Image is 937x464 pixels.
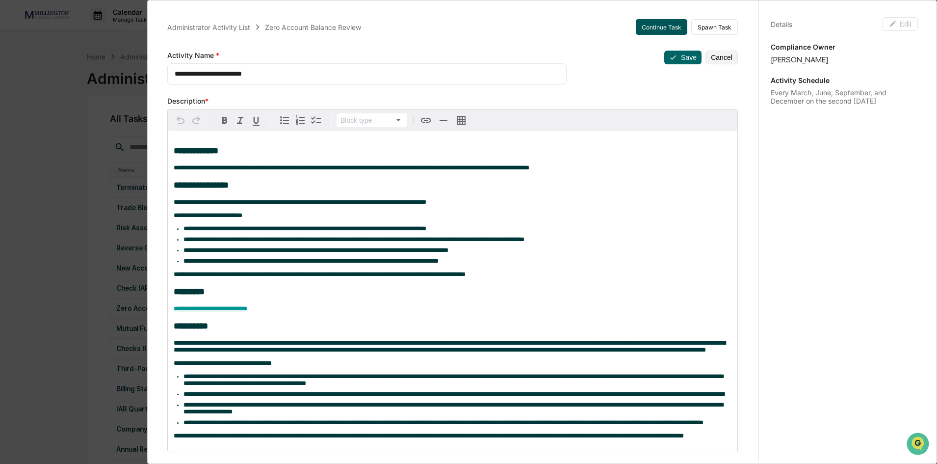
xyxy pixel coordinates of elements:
div: 🖐️ [10,125,18,133]
p: Activity Schedule [771,76,918,84]
span: Description [167,97,205,105]
button: Italic [233,112,248,128]
img: 1746055101610-c473b297-6a78-478c-a979-82029cc54cd1 [10,75,27,93]
div: Start new chat [33,75,161,85]
span: Activity Name [167,51,216,59]
span: Preclearance [20,124,63,134]
iframe: Open customer support [906,432,932,458]
a: 🗄️Attestations [67,120,126,137]
span: Attestations [81,124,122,134]
p: Compliance Owner [771,43,918,51]
span: Pylon [98,166,119,174]
div: Details [771,20,792,28]
button: Block type [337,113,407,127]
button: Continue Task [636,19,687,35]
a: Powered byPylon [69,166,119,174]
div: Zero Account Balance Review [265,23,361,31]
a: 🔎Data Lookup [6,138,66,156]
div: Administrator Activity List [167,23,250,31]
div: 🔎 [10,143,18,151]
button: Cancel [705,51,738,64]
div: Every March, June, September, and December on the second [DATE] [771,88,918,105]
button: Start new chat [167,78,179,90]
div: We're available if you need us! [33,85,124,93]
div: [PERSON_NAME] [771,55,918,64]
button: Underline [248,112,264,128]
button: Edit [883,17,918,31]
p: How can we help? [10,21,179,36]
span: Data Lookup [20,142,62,152]
button: Save [664,51,702,64]
button: Bold [217,112,233,128]
button: Spawn Task [691,19,738,35]
div: 🗄️ [71,125,79,133]
a: 🖐️Preclearance [6,120,67,137]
